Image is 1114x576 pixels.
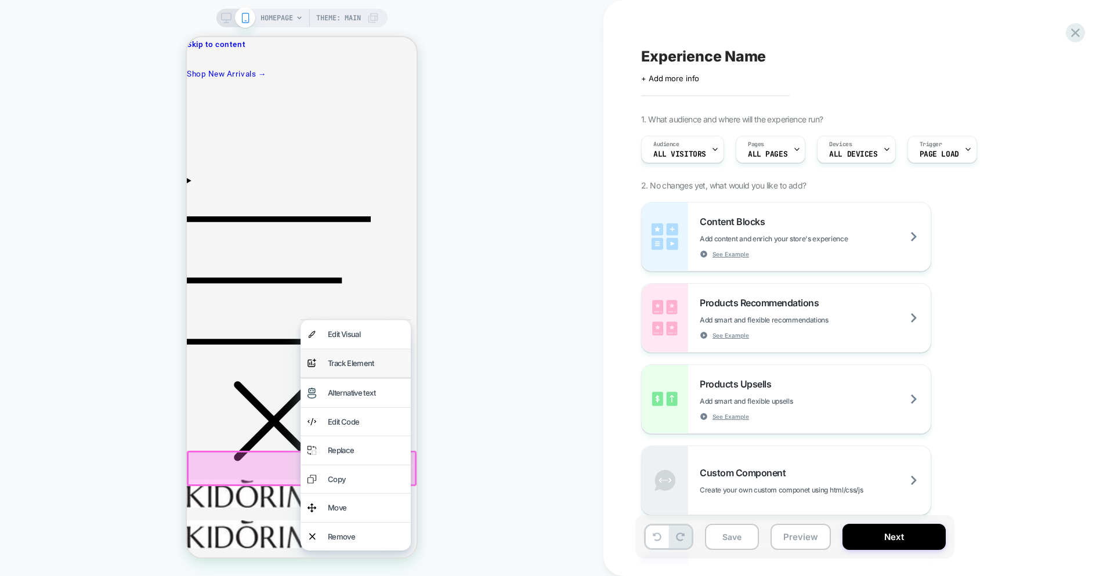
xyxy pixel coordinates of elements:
div: Replace [141,406,217,421]
img: move element [121,463,129,478]
span: Devices [829,140,852,148]
span: ALL PAGES [748,150,787,158]
div: Edit Visual [141,290,217,305]
span: ALL DEVICES [829,150,877,158]
span: Add smart and flexible recommendations [700,316,887,324]
img: remove element [122,492,129,507]
button: Save [705,524,759,550]
img: copy element [121,435,129,450]
div: Move [141,463,217,478]
div: Track Element [141,319,217,334]
span: Theme: MAIN [316,9,361,27]
img: visual edit [121,349,129,363]
div: Copy [141,435,217,450]
span: Add content and enrich your store's experience [700,234,906,243]
img: visual edit [121,290,129,305]
span: Content Blocks [700,216,771,227]
div: Remove [141,492,217,507]
span: All Visitors [653,150,706,158]
span: Custom Component [700,467,791,479]
div: Edit Code [141,378,217,392]
span: See Example [712,331,749,339]
img: edit code [121,378,129,392]
span: 1. What audience and where will the experience run? [641,114,823,124]
span: Experience Name [641,48,766,65]
span: Products Recommendations [700,297,824,309]
span: Products Upsells [700,378,777,390]
div: Alternative text [141,349,217,363]
span: Add smart and flexible upsells [700,397,851,405]
button: Preview [771,524,831,550]
button: Open gorgias live chat [6,4,35,33]
span: Trigger [920,140,942,148]
span: Audience [653,140,679,148]
span: Pages [748,140,764,148]
span: + Add more info [641,74,699,83]
button: Next [842,524,946,550]
img: replace element [121,406,129,421]
span: HOMEPAGE [261,9,293,27]
span: Page Load [920,150,959,158]
span: See Example [712,412,749,421]
span: See Example [712,250,749,258]
span: Create your own custom componet using html/css/js [700,486,921,494]
span: 2. No changes yet, what would you like to add? [641,180,806,190]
